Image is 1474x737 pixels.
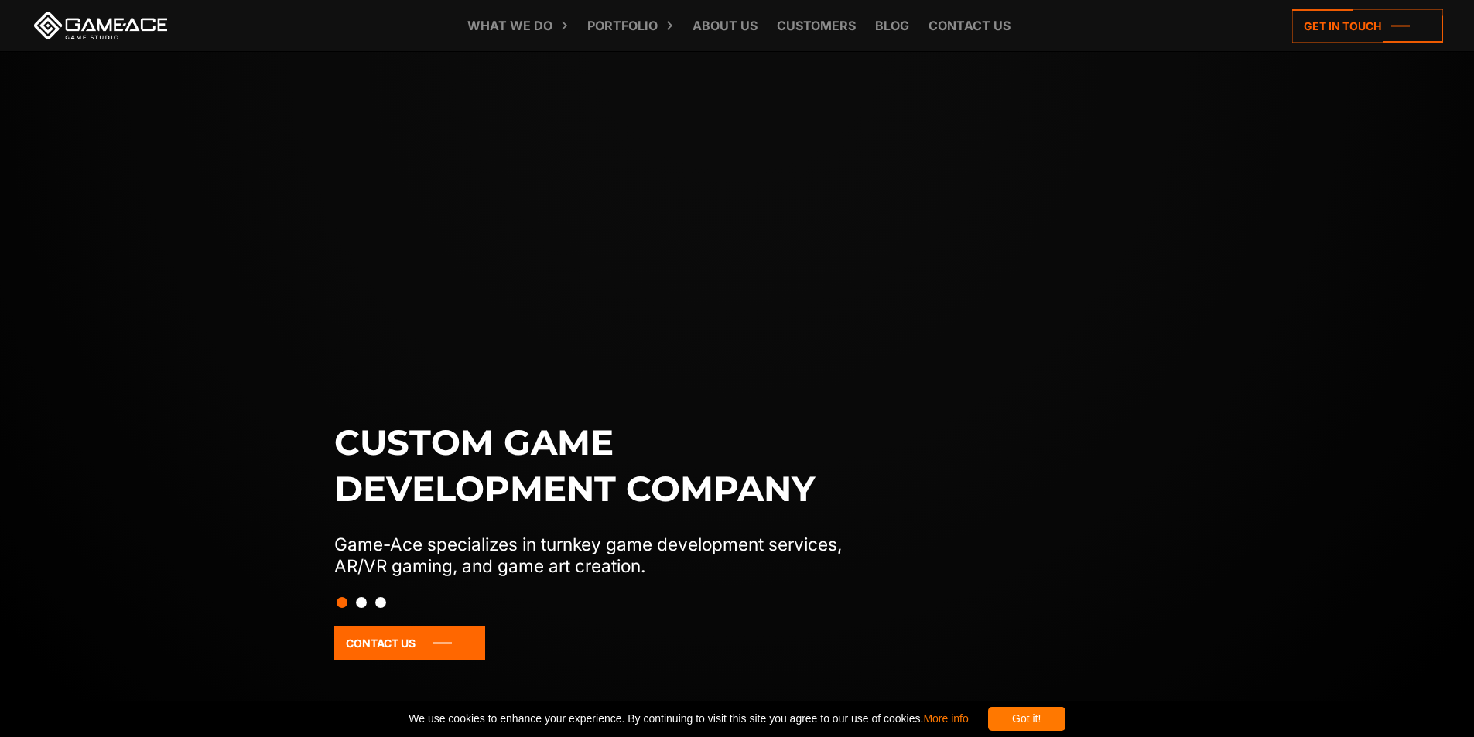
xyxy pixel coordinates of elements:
[334,419,874,512] h1: Custom game development company
[1292,9,1443,43] a: Get in touch
[988,707,1065,731] div: Got it!
[334,534,874,577] p: Game-Ace specializes in turnkey game development services, AR/VR gaming, and game art creation.
[334,626,485,660] a: Contact Us
[375,589,386,616] button: Slide 3
[409,707,968,731] span: We use cookies to enhance your experience. By continuing to visit this site you agree to our use ...
[337,589,347,616] button: Slide 1
[356,589,367,616] button: Slide 2
[923,712,968,725] a: More info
